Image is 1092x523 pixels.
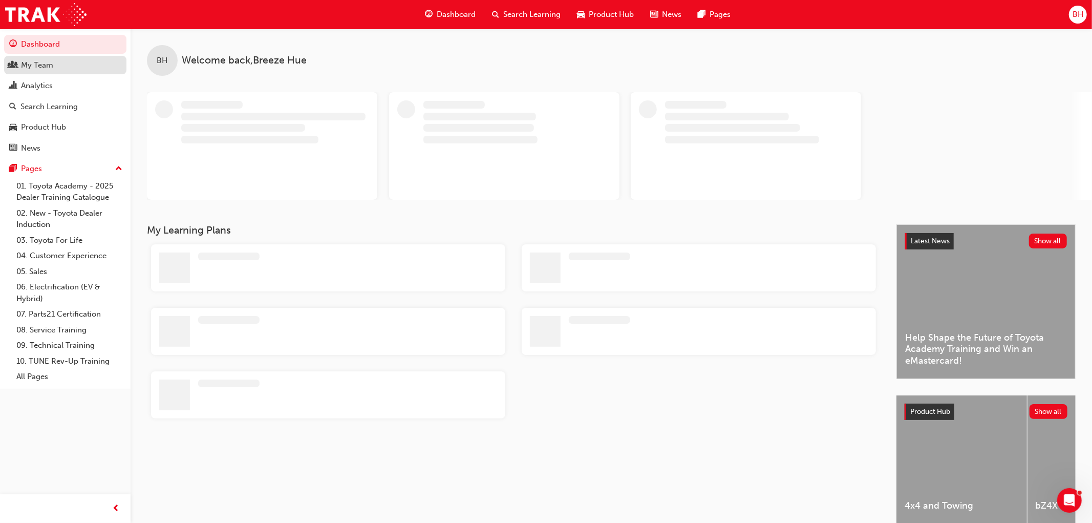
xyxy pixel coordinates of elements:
[437,9,476,20] span: Dashboard
[9,164,17,174] span: pages-icon
[911,237,950,245] span: Latest News
[417,4,484,25] a: guage-iconDashboard
[650,8,658,21] span: news-icon
[9,40,17,49] span: guage-icon
[569,4,642,25] a: car-iconProduct Hub
[4,139,126,158] a: News
[12,178,126,205] a: 01. Toyota Academy - 2025 Dealer Training Catalogue
[12,264,126,280] a: 05. Sales
[147,224,880,236] h3: My Learning Plans
[910,407,950,416] span: Product Hub
[905,332,1067,367] span: Help Shape the Future of Toyota Academy Training and Win an eMastercard!
[4,33,126,159] button: DashboardMy TeamAnalyticsSearch LearningProduct HubNews
[1073,9,1083,20] span: BH
[5,3,87,26] img: Trak
[12,205,126,233] a: 02. New - Toyota Dealer Induction
[905,404,1067,420] a: Product HubShow all
[690,4,739,25] a: pages-iconPages
[662,9,681,20] span: News
[710,9,731,20] span: Pages
[182,55,307,67] span: Welcome back , Breeze Hue
[12,233,126,248] a: 03. Toyota For Life
[157,55,168,67] span: BH
[20,101,78,113] div: Search Learning
[12,369,126,385] a: All Pages
[113,503,120,515] span: prev-icon
[1030,404,1068,419] button: Show all
[9,123,17,132] span: car-icon
[12,248,126,264] a: 04. Customer Experience
[4,76,126,95] a: Analytics
[4,35,126,54] a: Dashboard
[9,144,17,153] span: news-icon
[492,8,499,21] span: search-icon
[21,59,53,71] div: My Team
[425,8,433,21] span: guage-icon
[577,8,585,21] span: car-icon
[1029,234,1067,248] button: Show all
[1069,6,1087,24] button: BH
[642,4,690,25] a: news-iconNews
[503,9,561,20] span: Search Learning
[4,56,126,75] a: My Team
[9,102,16,112] span: search-icon
[12,322,126,338] a: 08. Service Training
[115,162,122,176] span: up-icon
[896,224,1076,379] a: Latest NewsShow allHelp Shape the Future of Toyota Academy Training and Win an eMastercard!
[4,159,126,178] button: Pages
[9,81,17,91] span: chart-icon
[4,97,126,116] a: Search Learning
[905,233,1067,249] a: Latest NewsShow all
[905,500,1019,512] span: 4x4 and Towing
[484,4,569,25] a: search-iconSearch Learning
[21,80,53,92] div: Analytics
[9,61,17,70] span: people-icon
[1057,488,1082,513] iframe: Intercom live chat
[4,118,126,137] a: Product Hub
[12,279,126,306] a: 06. Electrification (EV & Hybrid)
[698,8,705,21] span: pages-icon
[589,9,634,20] span: Product Hub
[12,306,126,322] a: 07. Parts21 Certification
[12,338,126,353] a: 09. Technical Training
[21,121,66,133] div: Product Hub
[21,142,40,154] div: News
[12,353,126,369] a: 10. TUNE Rev-Up Training
[21,163,42,175] div: Pages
